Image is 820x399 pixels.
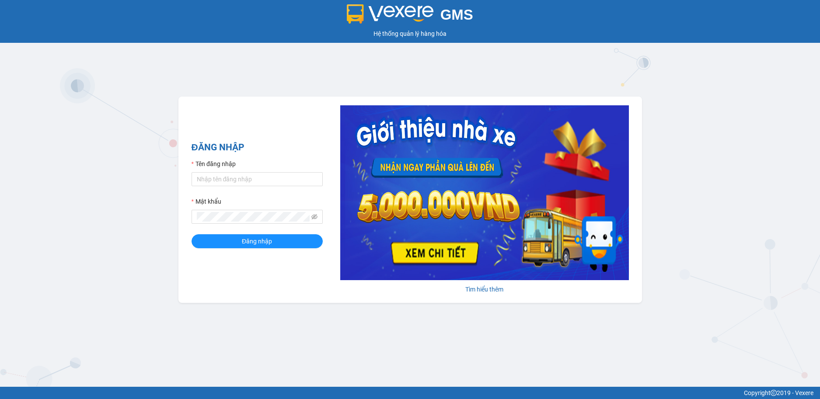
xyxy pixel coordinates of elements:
a: GMS [347,13,473,20]
h2: ĐĂNG NHẬP [192,140,323,155]
input: Tên đăng nhập [192,172,323,186]
span: eye-invisible [311,214,318,220]
span: GMS [440,7,473,23]
img: banner-0 [340,105,629,280]
div: Hệ thống quản lý hàng hóa [2,29,818,38]
div: Copyright 2019 - Vexere [7,388,813,398]
img: logo 2 [347,4,433,24]
div: Tìm hiểu thêm [340,285,629,294]
span: copyright [771,390,777,396]
span: Đăng nhập [242,236,272,246]
input: Mật khẩu [197,212,310,222]
label: Tên đăng nhập [192,159,236,169]
button: Đăng nhập [192,234,323,248]
label: Mật khẩu [192,197,221,206]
